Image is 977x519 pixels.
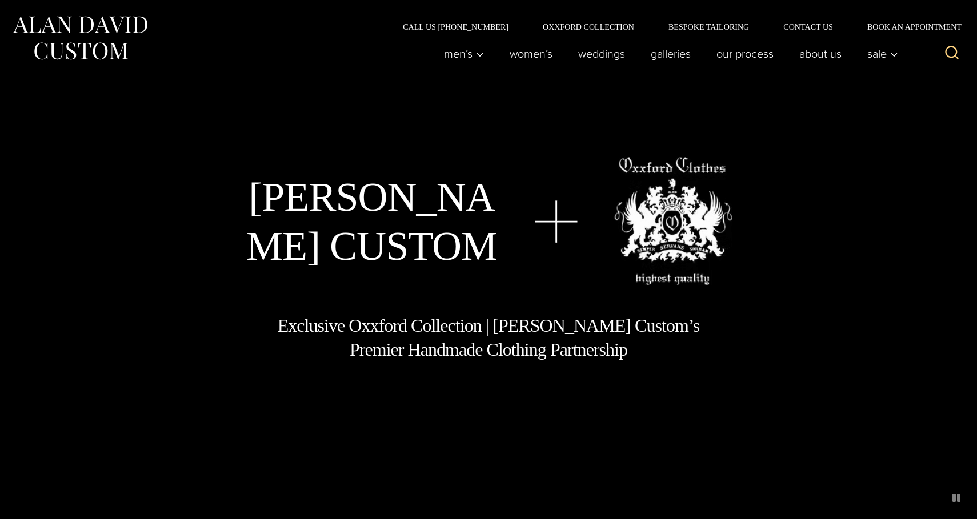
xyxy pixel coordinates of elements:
a: Bespoke Tailoring [651,23,766,31]
button: View Search Form [938,40,966,67]
img: Alan David Custom [11,13,149,63]
a: Book an Appointment [850,23,966,31]
a: Oxxford Collection [526,23,651,31]
a: About Us [787,42,855,65]
a: Contact Us [766,23,850,31]
h1: Exclusive Oxxford Collection | [PERSON_NAME] Custom’s Premier Handmade Clothing Partnership [277,314,700,361]
nav: Secondary Navigation [386,23,966,31]
span: Men’s [444,48,484,59]
a: Women’s [497,42,566,65]
a: Galleries [638,42,704,65]
a: Call Us [PHONE_NUMBER] [386,23,526,31]
img: oxxford clothes, highest quality [614,157,732,285]
nav: Primary Navigation [431,42,904,65]
span: Sale [867,48,898,59]
button: pause animated background image [947,489,966,507]
h1: [PERSON_NAME] Custom [246,172,498,271]
a: Our Process [704,42,787,65]
a: weddings [566,42,638,65]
